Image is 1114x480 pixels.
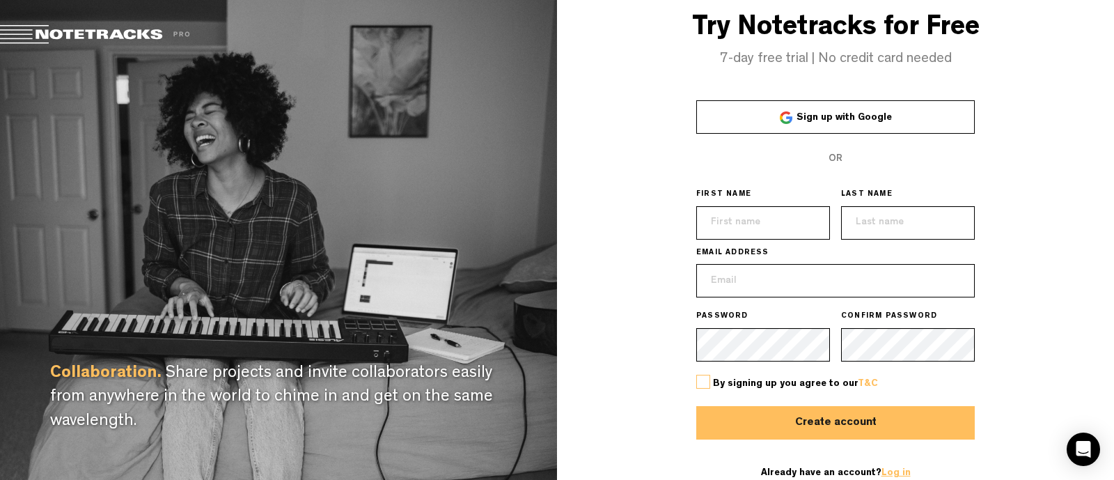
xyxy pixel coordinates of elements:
[696,264,975,297] input: Email
[797,113,892,123] span: Sign up with Google
[829,154,842,164] span: OR
[761,468,911,478] span: Already have an account?
[841,206,975,240] input: Last name
[557,52,1114,67] h4: 7-day free trial | No credit card needed
[841,189,893,201] span: LAST NAME
[881,468,911,478] a: Log in
[858,379,878,389] a: T&C
[696,248,769,259] span: EMAIL ADDRESS
[557,14,1114,45] h3: Try Notetracks for Free
[696,189,751,201] span: FIRST NAME
[841,311,937,323] span: CONFIRM PASSWORD
[50,366,493,431] span: Share projects and invite collaborators easily from anywhere in the world to chime in and get on ...
[696,206,830,240] input: First name
[713,379,878,389] span: By signing up you agree to our
[50,366,162,382] span: Collaboration.
[1067,433,1100,466] div: Open Intercom Messenger
[696,311,748,323] span: PASSWORD
[696,406,975,440] button: Create account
